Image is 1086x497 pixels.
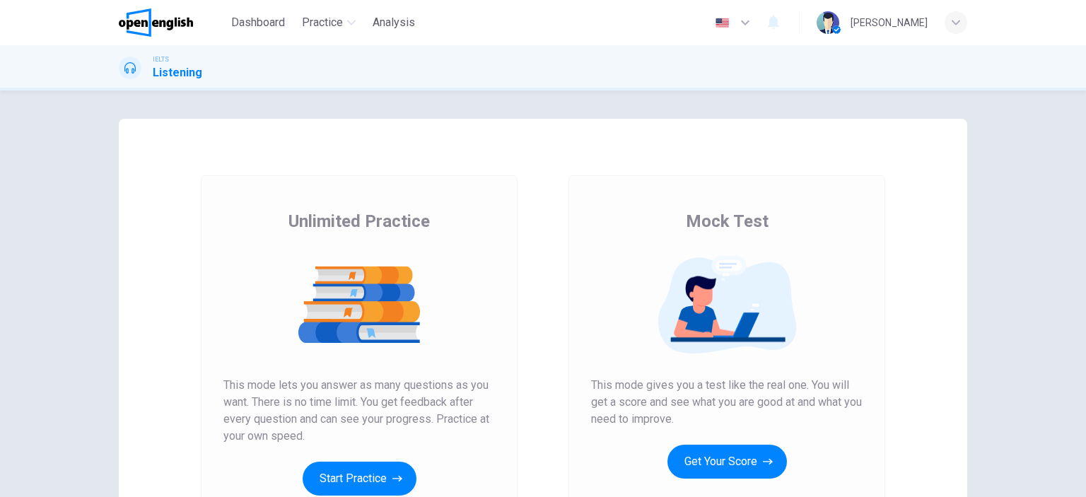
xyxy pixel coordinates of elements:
a: OpenEnglish logo [119,8,226,37]
button: Get Your Score [667,445,787,479]
span: This mode gives you a test like the real one. You will get a score and see what you are good at a... [591,377,863,428]
span: IELTS [153,54,169,64]
span: Analysis [373,14,415,31]
div: [PERSON_NAME] [851,14,928,31]
button: Start Practice [303,462,416,496]
span: Practice [302,14,343,31]
span: Mock Test [686,210,769,233]
button: Dashboard [226,10,291,35]
span: Dashboard [231,14,285,31]
button: Analysis [367,10,421,35]
img: OpenEnglish logo [119,8,193,37]
img: en [713,18,731,28]
span: Unlimited Practice [288,210,430,233]
h1: Listening [153,64,202,81]
button: Practice [296,10,361,35]
img: Profile picture [817,11,839,34]
span: This mode lets you answer as many questions as you want. There is no time limit. You get feedback... [223,377,495,445]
